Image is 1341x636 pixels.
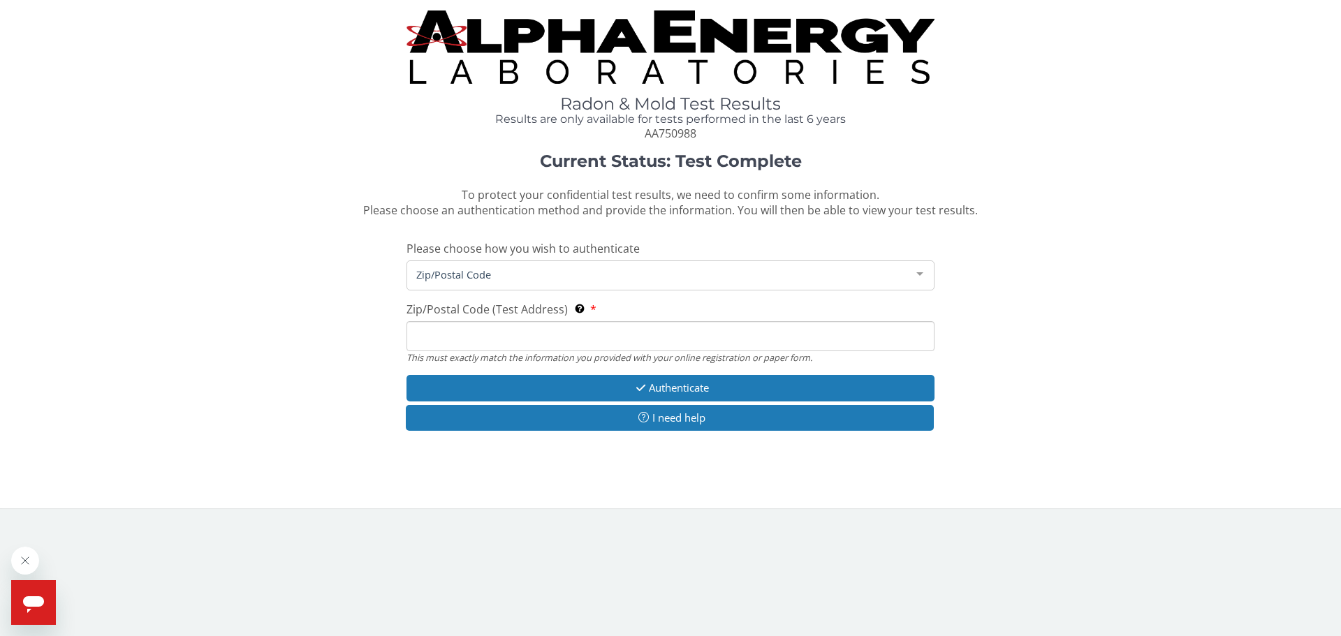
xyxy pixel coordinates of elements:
[8,10,31,21] span: Help
[406,405,934,431] button: I need help
[406,95,935,113] h1: Radon & Mold Test Results
[540,151,802,171] strong: Current Status: Test Complete
[406,113,935,126] h4: Results are only available for tests performed in the last 6 years
[645,126,696,141] span: AA750988
[406,351,935,364] div: This must exactly match the information you provided with your online registration or paper form.
[406,241,640,256] span: Please choose how you wish to authenticate
[11,580,56,625] iframe: Button to launch messaging window
[413,267,906,282] span: Zip/Postal Code
[406,10,935,84] img: TightCrop.jpg
[363,187,978,219] span: To protect your confidential test results, we need to confirm some information. Please choose an ...
[406,302,568,317] span: Zip/Postal Code (Test Address)
[11,547,39,575] iframe: Close message
[406,375,935,401] button: Authenticate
